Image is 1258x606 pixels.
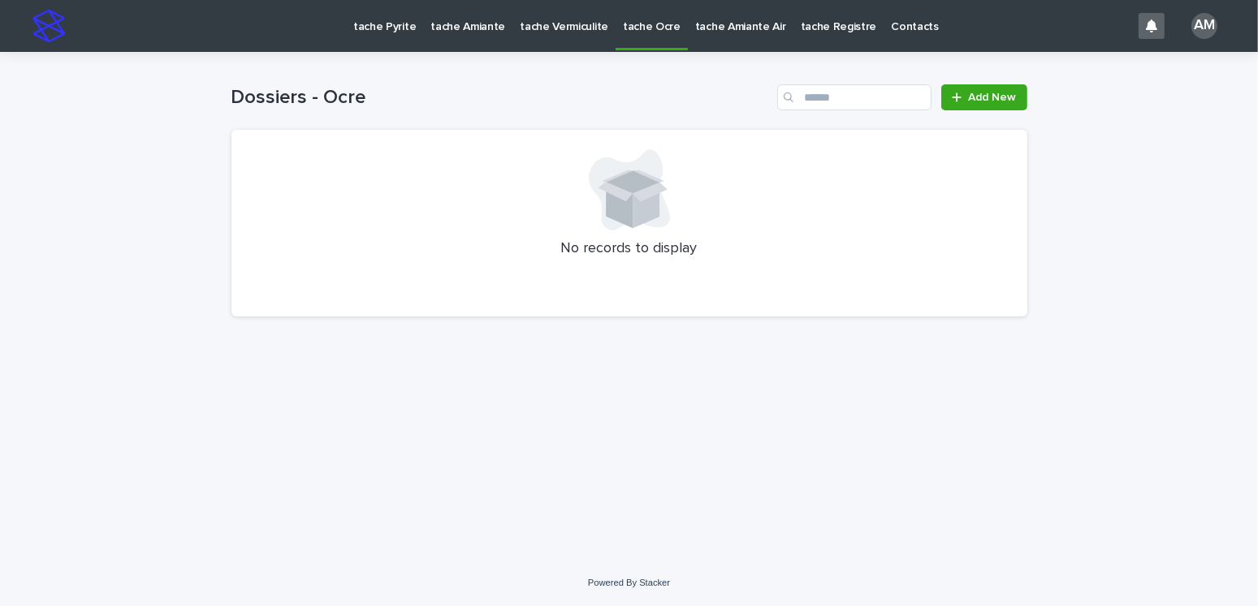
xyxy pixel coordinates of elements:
a: Add New [941,84,1027,110]
a: Powered By Stacker [588,578,670,587]
h1: Dossiers - Ocre [231,86,772,110]
div: AM [1191,13,1217,39]
img: stacker-logo-s-only.png [32,10,65,42]
input: Search [777,84,932,110]
p: No records to display [251,240,1008,258]
span: Add New [969,92,1017,103]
